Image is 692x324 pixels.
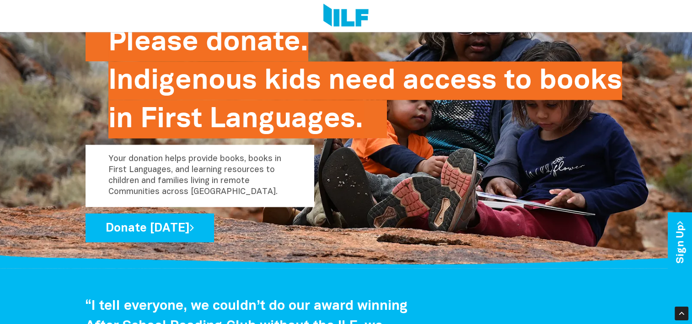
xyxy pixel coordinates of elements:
[675,307,688,320] div: Scroll Back to Top
[108,23,622,138] h2: Please donate. Indigenous kids need access to books in First Languages.
[323,4,369,28] img: Logo
[86,145,314,207] p: Your donation helps provide books, books in First Languages, and learning resources to children a...
[86,213,214,242] a: Donate [DATE]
